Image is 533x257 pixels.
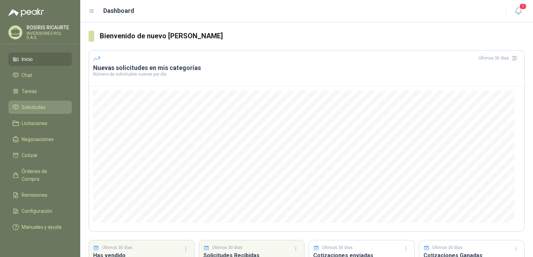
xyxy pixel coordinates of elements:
[100,31,525,41] h3: Bienvenido de nuevo [PERSON_NAME]
[22,168,65,183] span: Órdenes de Compra
[8,188,72,202] a: Remisiones
[22,103,46,111] span: Solicitudes
[8,165,72,186] a: Órdenes de Compra
[8,117,72,130] a: Licitaciones
[432,244,463,251] p: Últimos 30 días
[519,3,527,10] span: 1
[27,25,72,30] p: ROSIRIS RICAURTE
[22,71,32,79] span: Chat
[93,72,520,76] p: Número de solicitudes nuevas por día
[22,223,61,231] span: Manuales y ayuda
[22,119,47,127] span: Licitaciones
[27,31,72,40] p: INVERSIONES ROL S.A.S
[22,151,38,159] span: Cotizar
[322,244,353,251] p: Últimos 30 días
[8,101,72,114] a: Solicitudes
[102,244,133,251] p: Últimos 30 días
[22,207,52,215] span: Configuración
[512,5,525,17] button: 1
[8,8,44,17] img: Logo peakr
[22,135,54,143] span: Negociaciones
[479,53,520,64] div: Últimos 30 días
[22,191,47,199] span: Remisiones
[8,53,72,66] a: Inicio
[8,149,72,162] a: Cotizar
[22,55,33,63] span: Inicio
[93,64,520,72] h3: Nuevas solicitudes en mis categorías
[212,244,242,251] p: Últimos 30 días
[103,6,134,16] h1: Dashboard
[8,220,72,234] a: Manuales y ayuda
[8,85,72,98] a: Tareas
[8,204,72,218] a: Configuración
[22,87,37,95] span: Tareas
[8,133,72,146] a: Negociaciones
[8,69,72,82] a: Chat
